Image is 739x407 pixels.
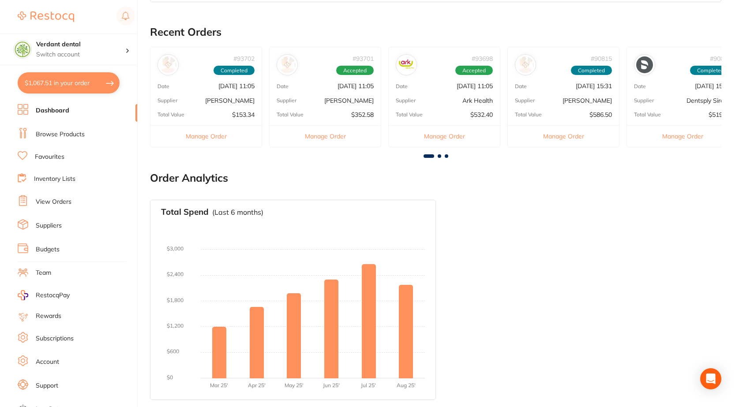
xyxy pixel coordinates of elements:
[710,55,731,62] p: # 90813
[515,112,542,118] p: Total Value
[150,26,721,38] h2: Recent Orders
[36,198,71,206] a: View Orders
[396,97,416,104] p: Supplier
[14,41,31,58] img: Verdant dental
[35,153,64,161] a: Favourites
[36,334,74,343] a: Subscriptions
[34,175,75,183] a: Inventory Lists
[232,111,255,118] p: $153.34
[218,82,255,90] p: [DATE] 11:05
[158,83,169,90] p: Date
[634,97,654,104] p: Supplier
[277,112,304,118] p: Total Value
[353,55,374,62] p: # 93701
[18,7,74,27] a: Restocq Logo
[351,111,374,118] p: $352.58
[515,83,527,90] p: Date
[589,111,612,118] p: $586.50
[36,269,51,277] a: Team
[515,97,535,104] p: Supplier
[212,208,263,216] p: (Last 6 months)
[277,83,289,90] p: Date
[627,125,738,147] button: Manage Order
[18,72,120,93] button: $1,067.51 in your order
[277,97,296,104] p: Supplier
[36,106,69,115] a: Dashboard
[324,97,374,104] p: [PERSON_NAME]
[591,55,612,62] p: # 90815
[279,56,296,73] img: Adam Dental
[700,368,721,389] div: Open Intercom Messenger
[36,245,60,254] a: Budgets
[150,172,721,184] h2: Order Analytics
[338,82,374,90] p: [DATE] 11:05
[396,83,408,90] p: Date
[517,56,534,73] img: Henry Schein Halas
[563,97,612,104] p: [PERSON_NAME]
[398,56,415,73] img: Ark Health
[462,97,493,104] p: Ark Health
[472,55,493,62] p: # 93698
[686,97,731,104] p: Dentsply Sirona
[457,82,493,90] p: [DATE] 11:05
[270,125,381,147] button: Manage Order
[389,125,500,147] button: Manage Order
[336,66,374,75] span: Accepted
[161,207,209,217] h3: Total Spend
[36,358,59,366] a: Account
[158,112,184,118] p: Total Value
[36,381,58,390] a: Support
[634,112,661,118] p: Total Value
[695,82,731,90] p: [DATE] 15:31
[571,66,612,75] span: Completed
[214,66,255,75] span: Completed
[36,130,85,139] a: Browse Products
[36,221,62,230] a: Suppliers
[160,56,176,73] img: Henry Schein Halas
[690,66,731,75] span: Completed
[36,291,70,300] span: RestocqPay
[158,97,177,104] p: Supplier
[36,50,125,59] p: Switch account
[150,125,262,147] button: Manage Order
[18,290,28,300] img: RestocqPay
[576,82,612,90] p: [DATE] 15:31
[36,40,125,49] h4: Verdant dental
[18,11,74,22] img: Restocq Logo
[205,97,255,104] p: [PERSON_NAME]
[508,125,619,147] button: Manage Order
[470,111,493,118] p: $532.40
[36,312,61,321] a: Rewards
[18,290,70,300] a: RestocqPay
[636,56,653,73] img: Dentsply Sirona
[233,55,255,62] p: # 93702
[455,66,493,75] span: Accepted
[634,83,646,90] p: Date
[396,112,423,118] p: Total Value
[709,111,731,118] p: $519.41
